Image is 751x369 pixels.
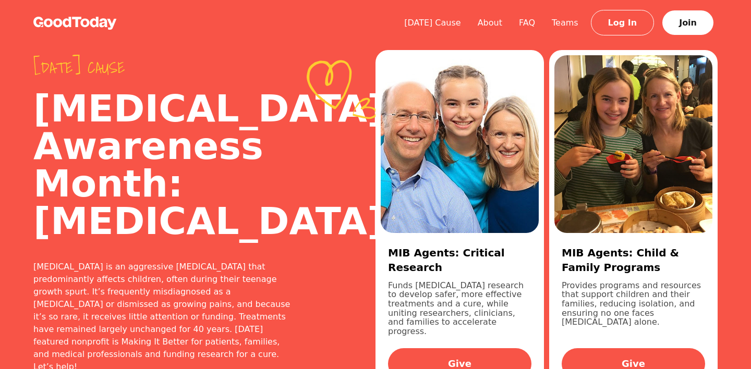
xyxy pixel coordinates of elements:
[469,18,511,28] a: About
[562,281,705,336] p: Provides programs and resources that support children and their families, reducing isolation, and...
[388,245,531,275] h3: MIB Agents: Critical Research
[396,18,469,28] a: [DATE] Cause
[662,10,713,35] a: Join
[388,281,531,336] p: Funds [MEDICAL_DATA] research to develop safer, more effective treatments and a cure, while uniti...
[33,90,292,240] h2: [MEDICAL_DATA] Awareness Month: [MEDICAL_DATA]
[591,10,655,35] a: Log In
[543,18,587,28] a: Teams
[554,55,712,233] img: 2341aa80-c3ca-49b0-8b20-5adb11c1cea1.jpg
[33,58,292,77] span: [DATE] cause
[562,245,705,275] h3: MIB Agents: Child & Family Programs
[33,17,117,30] img: GoodToday
[381,55,539,233] img: d565465e-494d-4b16-96bf-b401600a7303.jpeg
[511,18,543,28] a: FAQ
